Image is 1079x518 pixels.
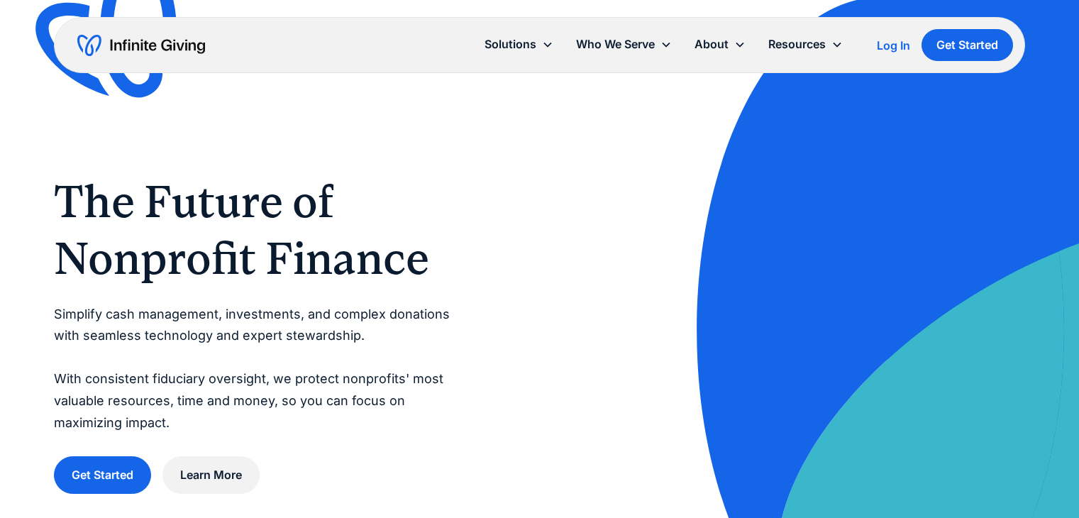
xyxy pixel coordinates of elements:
div: About [683,29,757,60]
a: Get Started [922,29,1013,61]
div: Log In [877,40,910,51]
h1: The Future of Nonprofit Finance [54,173,460,287]
div: Solutions [485,35,536,54]
div: Who We Serve [565,29,683,60]
a: Log In [877,37,910,54]
div: Resources [757,29,854,60]
div: About [695,35,729,54]
a: Get Started [54,456,151,494]
p: Simplify cash management, investments, and complex donations with seamless technology and expert ... [54,304,460,434]
div: Solutions [473,29,565,60]
a: Learn More [162,456,260,494]
div: Who We Serve [576,35,655,54]
a: home [77,34,205,57]
div: Resources [768,35,826,54]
